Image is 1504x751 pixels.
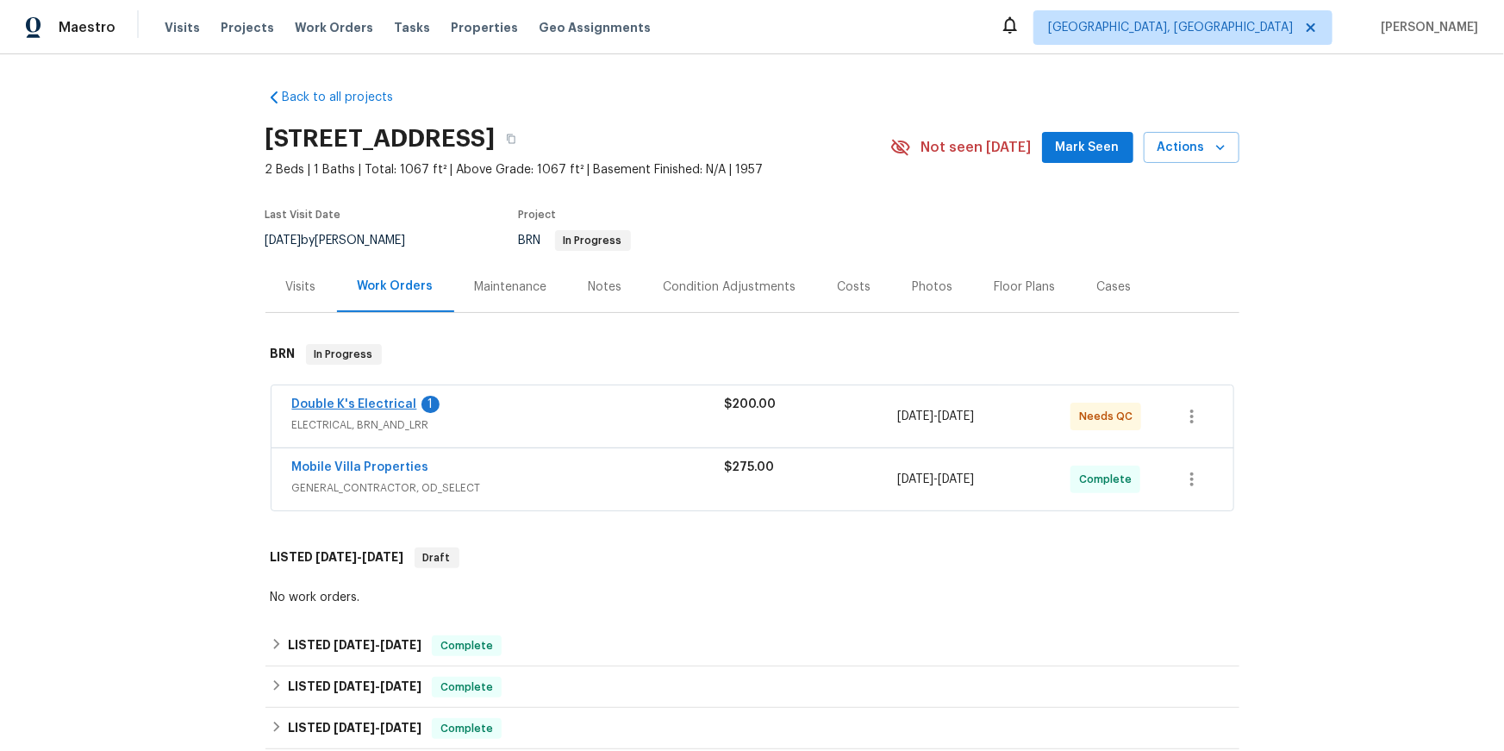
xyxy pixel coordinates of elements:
[416,549,458,566] span: Draft
[316,551,358,563] span: [DATE]
[519,235,631,247] span: BRN
[286,278,316,296] div: Visits
[1097,278,1132,296] div: Cases
[288,718,421,739] h6: LISTED
[838,278,871,296] div: Costs
[380,722,421,734] span: [DATE]
[334,722,421,734] span: -
[265,327,1239,382] div: BRN In Progress
[380,680,421,692] span: [DATE]
[265,230,427,251] div: by [PERSON_NAME]
[434,679,500,696] span: Complete
[295,19,373,36] span: Work Orders
[1374,19,1478,36] span: [PERSON_NAME]
[913,278,953,296] div: Photos
[725,461,775,473] span: $275.00
[380,639,421,651] span: [DATE]
[363,551,404,563] span: [DATE]
[292,461,429,473] a: Mobile Villa Properties
[292,398,417,410] a: Double K's Electrical
[1056,137,1120,159] span: Mark Seen
[725,398,777,410] span: $200.00
[271,589,1234,606] div: No work orders.
[265,89,431,106] a: Back to all projects
[265,667,1239,708] div: LISTED [DATE]-[DATE]Complete
[938,473,974,485] span: [DATE]
[664,278,796,296] div: Condition Adjustments
[334,680,421,692] span: -
[334,722,375,734] span: [DATE]
[165,19,200,36] span: Visits
[265,235,302,247] span: [DATE]
[921,139,1032,156] span: Not seen [DATE]
[519,210,557,220] span: Project
[1144,132,1239,164] button: Actions
[265,210,341,220] span: Last Visit Date
[1048,19,1293,36] span: [GEOGRAPHIC_DATA], [GEOGRAPHIC_DATA]
[334,639,375,651] span: [DATE]
[271,344,296,365] h6: BRN
[358,278,434,295] div: Work Orders
[1079,408,1139,425] span: Needs QC
[394,22,430,34] span: Tasks
[897,473,933,485] span: [DATE]
[897,408,974,425] span: -
[475,278,547,296] div: Maintenance
[292,479,725,497] span: GENERAL_CONTRACTOR, OD_SELECT
[334,680,375,692] span: [DATE]
[288,635,421,656] h6: LISTED
[434,720,500,737] span: Complete
[292,416,725,434] span: ELECTRICAL, BRN_AND_LRR
[1079,471,1139,488] span: Complete
[308,346,380,363] span: In Progress
[897,410,933,422] span: [DATE]
[557,235,629,246] span: In Progress
[451,19,518,36] span: Properties
[1042,132,1133,164] button: Mark Seen
[271,548,404,568] h6: LISTED
[265,708,1239,749] div: LISTED [DATE]-[DATE]Complete
[539,19,651,36] span: Geo Assignments
[421,396,440,413] div: 1
[221,19,274,36] span: Projects
[59,19,115,36] span: Maestro
[434,637,500,654] span: Complete
[496,123,527,154] button: Copy Address
[316,551,404,563] span: -
[265,625,1239,667] div: LISTED [DATE]-[DATE]Complete
[995,278,1056,296] div: Floor Plans
[265,530,1239,585] div: LISTED [DATE]-[DATE]Draft
[938,410,974,422] span: [DATE]
[265,130,496,147] h2: [STREET_ADDRESS]
[589,278,622,296] div: Notes
[265,161,890,178] span: 2 Beds | 1 Baths | Total: 1067 ft² | Above Grade: 1067 ft² | Basement Finished: N/A | 1957
[897,471,974,488] span: -
[288,677,421,698] h6: LISTED
[334,639,421,651] span: -
[1158,137,1226,159] span: Actions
